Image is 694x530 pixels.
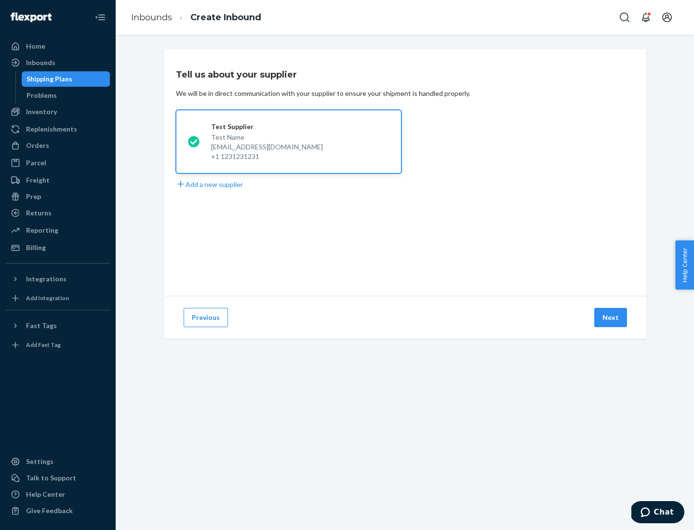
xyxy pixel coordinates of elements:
[123,3,269,32] ol: breadcrumbs
[131,12,172,23] a: Inbounds
[6,240,110,255] a: Billing
[6,318,110,333] button: Fast Tags
[22,71,110,87] a: Shipping Plans
[26,243,46,252] div: Billing
[636,8,655,27] button: Open notifications
[631,501,684,525] iframe: Opens a widget where you can chat to one of our agents
[26,208,52,218] div: Returns
[6,189,110,204] a: Prep
[26,107,57,117] div: Inventory
[27,91,57,100] div: Problems
[6,172,110,188] a: Freight
[26,158,46,168] div: Parcel
[6,55,110,70] a: Inbounds
[6,503,110,518] button: Give Feedback
[26,41,45,51] div: Home
[6,205,110,221] a: Returns
[176,68,297,81] h3: Tell us about your supplier
[26,192,41,201] div: Prep
[6,138,110,153] a: Orders
[6,271,110,287] button: Integrations
[6,104,110,119] a: Inventory
[615,8,634,27] button: Open Search Box
[27,74,72,84] div: Shipping Plans
[657,8,677,27] button: Open account menu
[6,291,110,306] a: Add Integration
[26,473,76,483] div: Talk to Support
[594,308,627,327] button: Next
[26,506,73,516] div: Give Feedback
[6,454,110,469] a: Settings
[26,58,55,67] div: Inbounds
[6,487,110,502] a: Help Center
[26,124,77,134] div: Replenishments
[6,337,110,353] a: Add Fast Tag
[6,39,110,54] a: Home
[91,8,110,27] button: Close Navigation
[26,341,61,349] div: Add Fast Tag
[6,121,110,137] a: Replenishments
[190,12,261,23] a: Create Inbound
[22,88,110,103] a: Problems
[6,155,110,171] a: Parcel
[26,321,57,331] div: Fast Tags
[26,274,67,284] div: Integrations
[26,141,49,150] div: Orders
[26,175,50,185] div: Freight
[26,225,58,235] div: Reporting
[176,179,243,189] button: Add a new supplier
[26,294,69,302] div: Add Integration
[11,13,52,22] img: Flexport logo
[184,308,228,327] button: Previous
[675,240,694,290] button: Help Center
[26,490,65,499] div: Help Center
[6,223,110,238] a: Reporting
[6,470,110,486] button: Talk to Support
[176,89,470,98] div: We will be in direct communication with your supplier to ensure your shipment is handled properly.
[26,457,53,466] div: Settings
